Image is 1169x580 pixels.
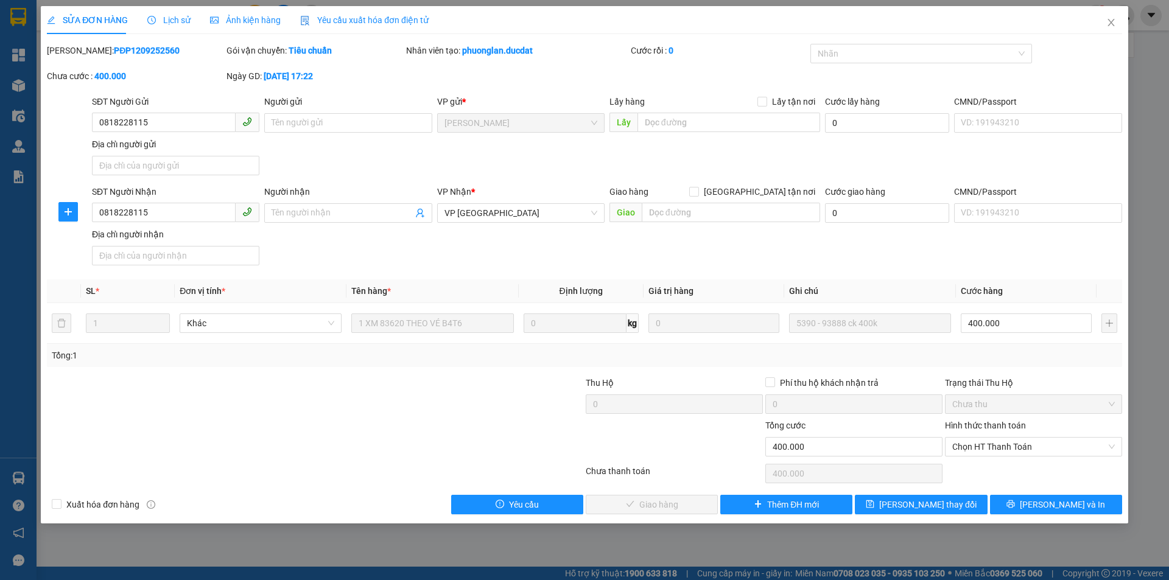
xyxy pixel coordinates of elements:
[879,498,977,511] span: [PERSON_NAME] thay đổi
[86,286,96,296] span: SL
[825,97,880,107] label: Cước lấy hàng
[52,313,71,333] button: delete
[415,208,425,218] span: user-add
[92,156,259,175] input: Địa chỉ của người gửi
[699,185,820,198] span: [GEOGRAPHIC_DATA] tận nơi
[952,438,1115,456] span: Chọn HT Thanh Toán
[496,500,504,509] span: exclamation-circle
[300,16,310,26] img: icon
[437,187,471,197] span: VP Nhận
[954,95,1122,108] div: CMND/Passport
[47,16,55,24] span: edit
[990,495,1122,514] button: printer[PERSON_NAME] và In
[609,97,645,107] span: Lấy hàng
[351,286,391,296] span: Tên hàng
[945,376,1122,390] div: Trạng thái Thu Hộ
[444,114,597,132] span: Phan Đình Phùng
[59,207,77,217] span: plus
[1020,498,1105,511] span: [PERSON_NAME] và In
[775,376,883,390] span: Phí thu hộ khách nhận trả
[631,44,808,57] div: Cước rồi :
[61,498,144,511] span: Xuất hóa đơn hàng
[1106,18,1116,27] span: close
[210,15,281,25] span: Ảnh kiện hàng
[609,203,642,222] span: Giao
[648,286,693,296] span: Giá trị hàng
[210,16,219,24] span: picture
[300,15,429,25] span: Yêu cầu xuất hóa đơn điện tử
[825,203,949,223] input: Cước giao hàng
[92,95,259,108] div: SĐT Người Gửi
[242,207,252,217] span: phone
[264,95,432,108] div: Người gửi
[669,46,673,55] b: 0
[609,113,637,132] span: Lấy
[509,498,539,511] span: Yêu cầu
[187,314,334,332] span: Khác
[637,113,820,132] input: Dọc đường
[147,16,156,24] span: clock-circle
[462,46,533,55] b: phuonglan.ducdat
[1094,6,1128,40] button: Close
[47,15,128,25] span: SỬA ĐƠN HÀNG
[444,204,597,222] span: VP Sài Gòn
[351,313,513,333] input: VD: Bàn, Ghế
[560,286,603,296] span: Định lượng
[289,46,332,55] b: Tiêu chuẩn
[264,185,432,198] div: Người nhận
[406,44,628,57] div: Nhân viên tạo:
[584,464,764,486] div: Chưa thanh toán
[642,203,820,222] input: Dọc đường
[945,421,1026,430] label: Hình thức thanh toán
[94,71,126,81] b: 400.000
[242,117,252,127] span: phone
[1101,313,1117,333] button: plus
[226,44,404,57] div: Gói vận chuyển:
[437,95,605,108] div: VP gửi
[180,286,225,296] span: Đơn vị tính
[954,185,1122,198] div: CMND/Passport
[264,71,313,81] b: [DATE] 17:22
[92,228,259,241] div: Địa chỉ người nhận
[952,395,1115,413] span: Chưa thu
[961,286,1003,296] span: Cước hàng
[92,138,259,151] div: Địa chỉ người gửi
[765,421,806,430] span: Tổng cước
[855,495,987,514] button: save[PERSON_NAME] thay đổi
[147,15,191,25] span: Lịch sử
[586,378,614,388] span: Thu Hộ
[114,46,180,55] b: PĐP1209252560
[586,495,718,514] button: checkGiao hàng
[789,313,951,333] input: Ghi Chú
[1006,500,1015,509] span: printer
[58,202,78,222] button: plus
[226,69,404,83] div: Ngày GD:
[627,313,639,333] span: kg
[47,44,224,57] div: [PERSON_NAME]:
[825,113,949,133] input: Cước lấy hàng
[866,500,874,509] span: save
[825,187,885,197] label: Cước giao hàng
[648,313,779,333] input: 0
[609,187,648,197] span: Giao hàng
[92,246,259,265] input: Địa chỉ của người nhận
[47,69,224,83] div: Chưa cước :
[451,495,583,514] button: exclamation-circleYêu cầu
[754,500,762,509] span: plus
[52,349,451,362] div: Tổng: 1
[784,279,956,303] th: Ghi chú
[720,495,852,514] button: plusThêm ĐH mới
[92,185,259,198] div: SĐT Người Nhận
[767,95,820,108] span: Lấy tận nơi
[767,498,819,511] span: Thêm ĐH mới
[147,500,155,509] span: info-circle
